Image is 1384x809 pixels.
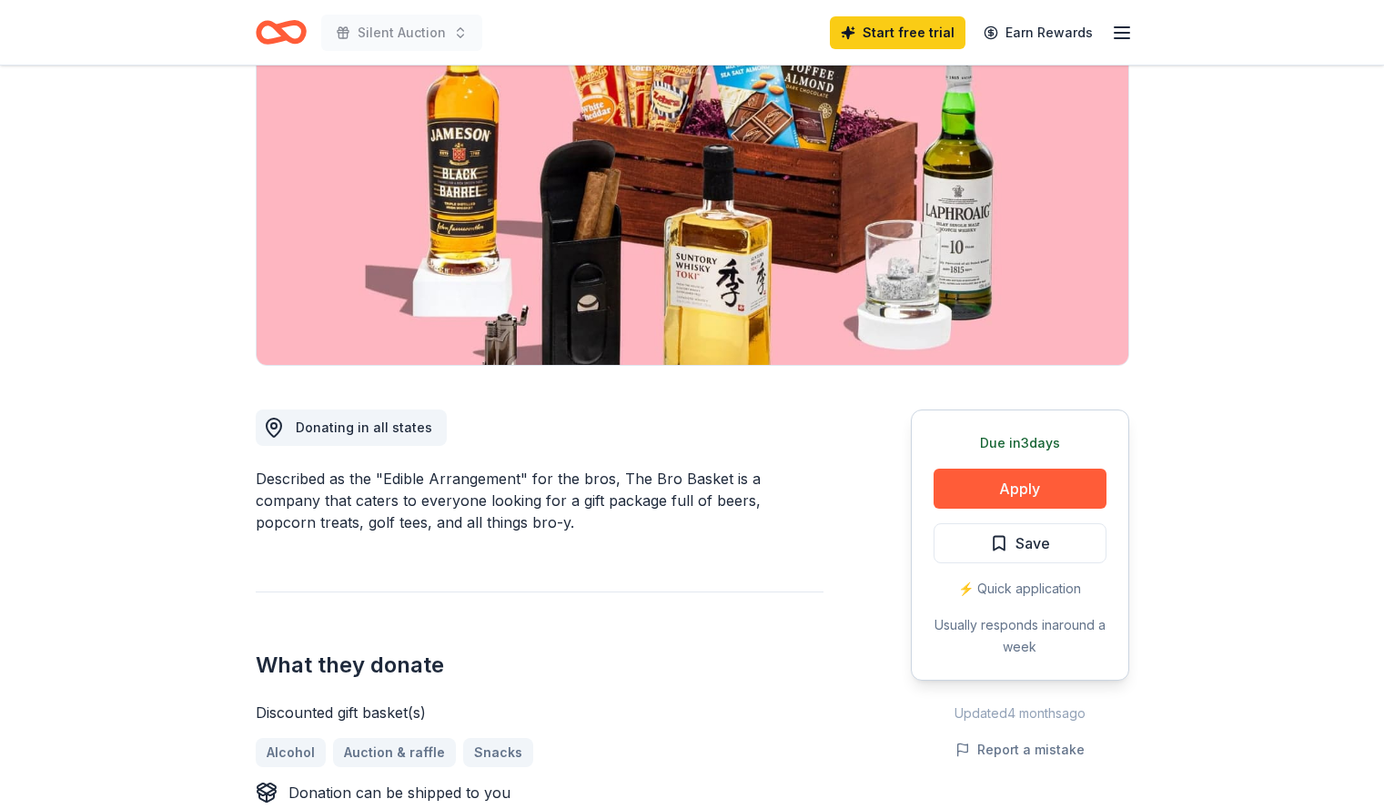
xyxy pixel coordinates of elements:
button: Report a mistake [955,739,1085,761]
button: Silent Auction [321,15,482,51]
div: Due in 3 days [934,432,1106,454]
span: Donating in all states [296,420,432,435]
div: ⚡️ Quick application [934,578,1106,600]
button: Save [934,523,1106,563]
a: Home [256,11,307,54]
span: Save [1015,531,1050,555]
div: Discounted gift basket(s) [256,702,823,723]
span: Silent Auction [358,22,446,44]
a: Auction & raffle [333,738,456,767]
a: Earn Rewards [973,16,1104,49]
div: Updated 4 months ago [911,703,1129,724]
a: Start free trial [830,16,965,49]
a: Snacks [463,738,533,767]
div: Described as the "Edible Arrangement" for the bros, The Bro Basket is a company that caters to ev... [256,468,823,533]
div: Usually responds in around a week [934,614,1106,658]
a: Alcohol [256,738,326,767]
img: Image for The BroBasket [257,17,1128,365]
div: Donation can be shipped to you [288,782,510,804]
h2: What they donate [256,651,823,680]
button: Apply [934,469,1106,509]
